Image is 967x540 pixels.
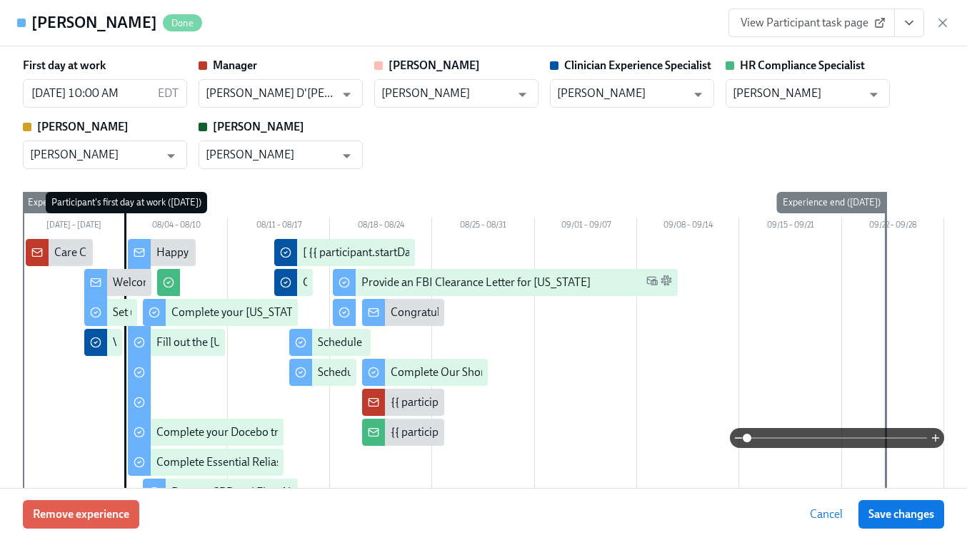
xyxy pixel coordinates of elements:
[432,218,534,236] div: 08/25 – 08/31
[336,145,358,167] button: Open
[156,454,327,470] div: Complete Essential Relias trainings
[535,218,637,236] div: 09/01 – 09/07
[646,275,658,291] span: Work Email
[800,500,853,529] button: Cancel
[863,83,885,106] button: Open
[740,58,865,72] strong: HR Compliance Specialist
[661,275,672,291] span: Slack
[160,145,182,167] button: Open
[125,218,227,236] div: 08/04 – 08/10
[318,365,451,380] div: Schedule your Q&A session
[171,305,444,320] div: Complete your [US_STATE] Mandated Reporter Training
[113,305,212,320] div: Set up your software
[156,245,233,260] div: Happy first day!
[894,9,924,37] button: View task page
[228,218,330,236] div: 08/11 – 08/17
[511,83,533,106] button: Open
[303,275,585,290] div: Confirm Docebo Completion for {{ participant.fullName }}
[23,218,125,236] div: [DATE] – [DATE]
[637,218,739,236] div: 09/08 – 09/14
[810,507,843,521] span: Cancel
[303,245,686,260] div: [ {{ participant.startDate | MMM Do }} Cohort] Confirm Q&A session completed
[54,245,243,260] div: Care Coach/Clin Admin cleared to start
[842,218,944,236] div: 09/22 – 09/28
[33,507,129,521] span: Remove experience
[336,83,358,106] button: Open
[213,120,304,133] strong: [PERSON_NAME]
[158,86,179,101] p: EDT
[391,424,610,440] div: {{ participant.fullName }} onboarding update
[389,58,480,72] strong: [PERSON_NAME]
[113,335,348,350] div: Verify Elation Setup for {{ participant.fullName }}
[23,500,139,529] button: Remove experience
[564,58,711,72] strong: Clinician Experience Specialist
[777,192,886,213] div: Experience end ([DATE])
[687,83,709,106] button: Open
[23,58,106,73] label: First day at work
[858,500,944,529] button: Save changes
[739,218,841,236] div: 09/15 – 09/21
[728,9,895,37] a: View Participant task page
[171,484,340,500] div: Do your CPR and First Aid Training
[868,507,934,521] span: Save changes
[330,218,432,236] div: 08/18 – 08/24
[391,394,628,410] div: {{ participant.fullName }} passed their check-out!
[213,58,257,72] strong: Manager
[163,18,202,29] span: Done
[391,365,585,380] div: Complete Our Short Onboarding Survey
[156,335,411,350] div: Fill out the [US_STATE] Agency Affiliated registration
[31,12,157,34] h4: [PERSON_NAME]
[156,424,339,440] div: Complete your Docebo training paths
[361,275,591,290] div: Provide an FBI Clearance Letter for [US_STATE]
[391,305,605,320] div: Congratulations on passing your Check-out!
[46,192,207,213] div: Participant's first day at work ([DATE])
[113,275,291,290] div: Welcome to the Charlie Health team!
[37,120,129,133] strong: [PERSON_NAME]
[318,335,488,350] div: Schedule Role Specific Observation
[741,16,883,30] span: View Participant task page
